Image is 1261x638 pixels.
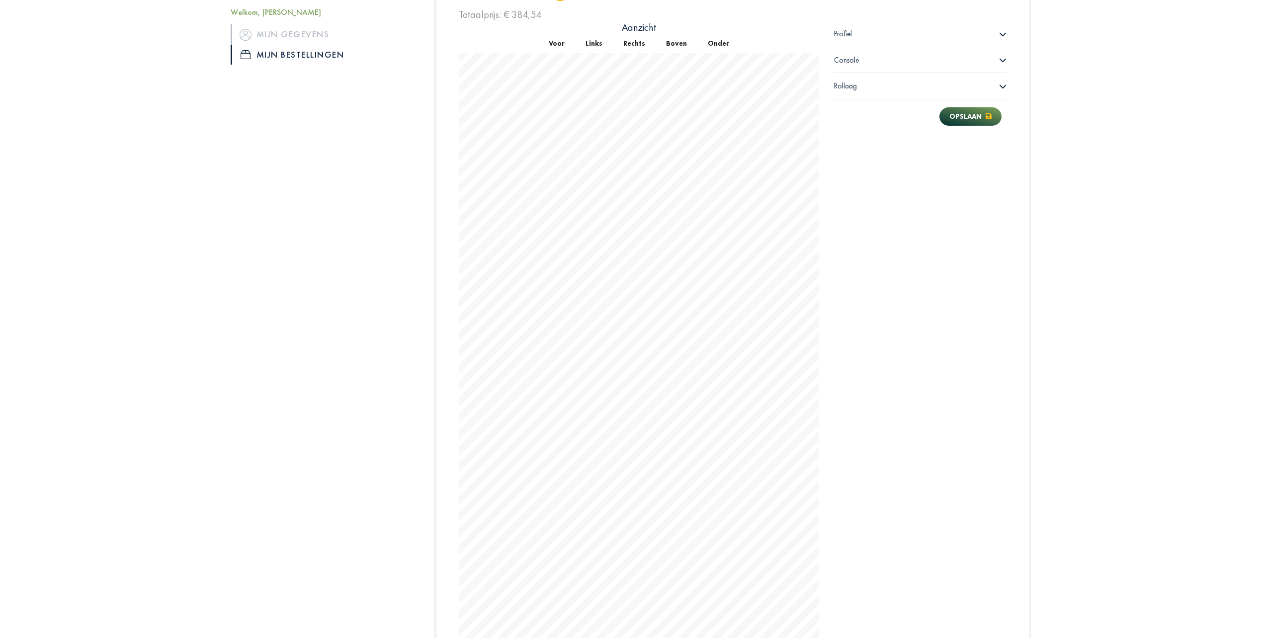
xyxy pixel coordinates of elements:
button: Opslaan [939,107,1002,126]
button: Links [575,34,613,53]
a: iconMijn bestellingen [231,45,420,65]
span: Profiel [834,29,852,39]
button: Rechts [613,34,656,53]
button: Onder [697,34,740,53]
span: Rollaag [834,81,857,91]
a: iconMijn gegevens [231,24,420,44]
span: Console [834,55,859,65]
img: icon [241,50,251,59]
div: Totaalprijs: € 384,54 [459,8,1007,21]
button: Voor [538,34,575,53]
h5: Welkom, [PERSON_NAME] [231,7,420,17]
img: icon [240,28,252,40]
button: Boven [656,34,697,53]
span: Aanzicht [622,21,656,34]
